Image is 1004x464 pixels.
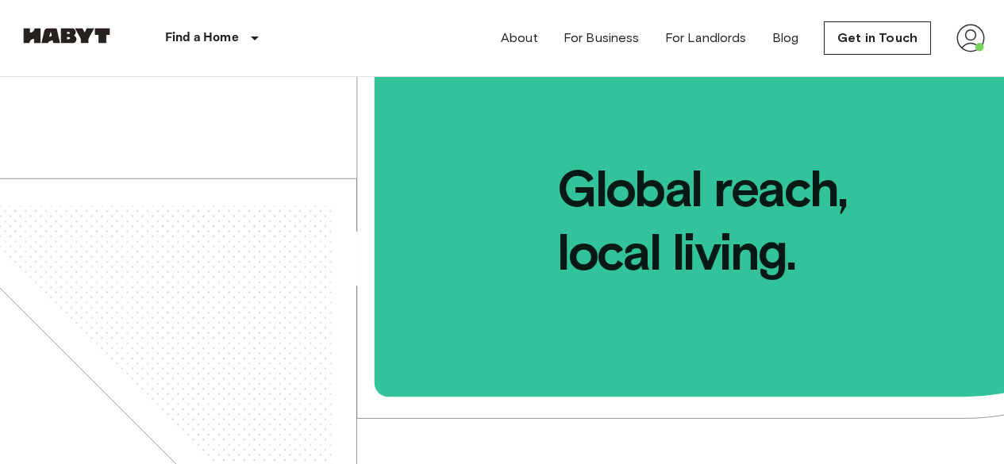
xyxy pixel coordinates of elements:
[956,24,985,52] img: avatar
[824,21,931,55] a: Get in Touch
[665,29,747,48] a: For Landlords
[376,77,1004,284] span: Global reach, local living.
[501,29,538,48] a: About
[772,29,799,48] a: Blog
[165,29,239,48] p: Find a Home
[19,28,114,44] img: Habyt
[564,29,640,48] a: For Business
